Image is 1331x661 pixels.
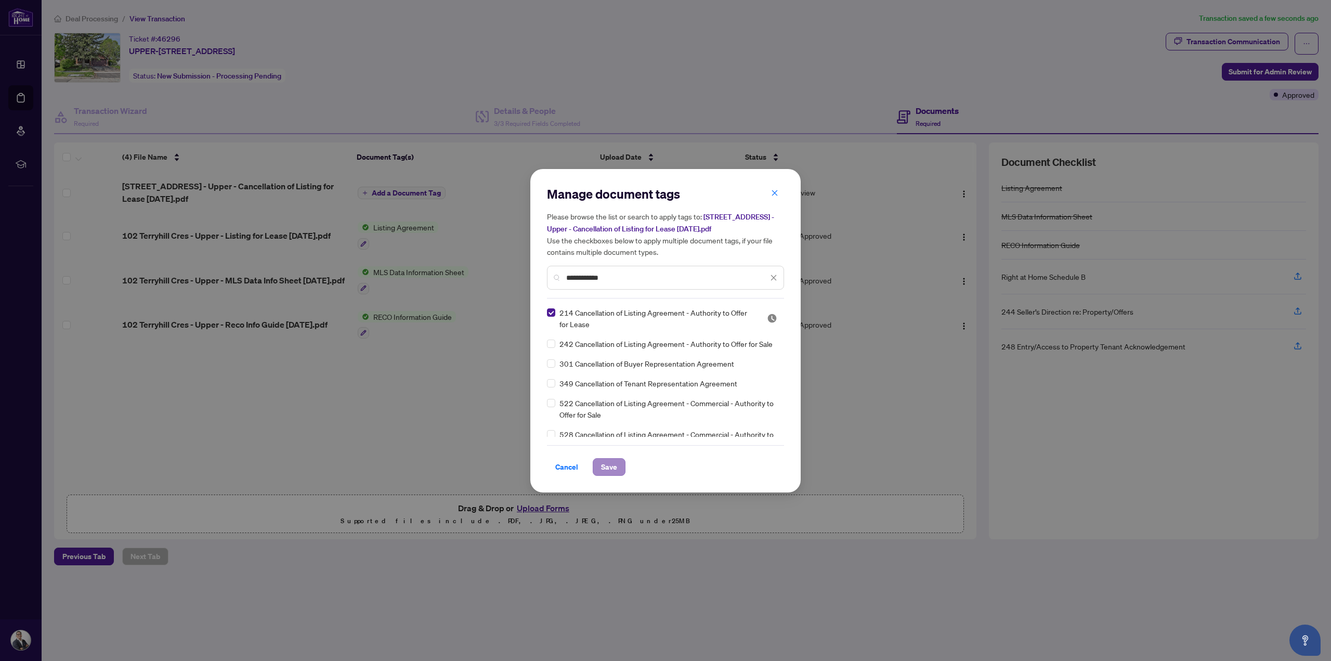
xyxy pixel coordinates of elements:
span: close [770,274,777,281]
button: Cancel [547,458,586,476]
span: Pending Review [767,313,777,323]
span: 528 Cancellation of Listing Agreement - Commercial - Authority to Offer for Lease [559,429,778,451]
h2: Manage document tags [547,186,784,202]
span: 349 Cancellation of Tenant Representation Agreement [559,378,737,389]
span: 214 Cancellation of Listing Agreement - Authority to Offer for Lease [559,307,754,330]
span: 522 Cancellation of Listing Agreement - Commercial - Authority to Offer for Sale [559,397,778,420]
span: [STREET_ADDRESS] - Upper - Cancellation of Listing for Lease [DATE].pdf [547,212,774,234]
span: close [771,189,778,197]
span: 301 Cancellation of Buyer Representation Agreement [559,358,734,369]
span: 242 Cancellation of Listing Agreement - Authority to Offer for Sale [559,338,773,349]
span: Cancel [555,459,578,475]
img: status [767,313,777,323]
span: Save [601,459,617,475]
button: Save [593,458,625,476]
button: Open asap [1289,625,1321,656]
h5: Please browse the list or search to apply tags to: Use the checkboxes below to apply multiple doc... [547,211,784,257]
